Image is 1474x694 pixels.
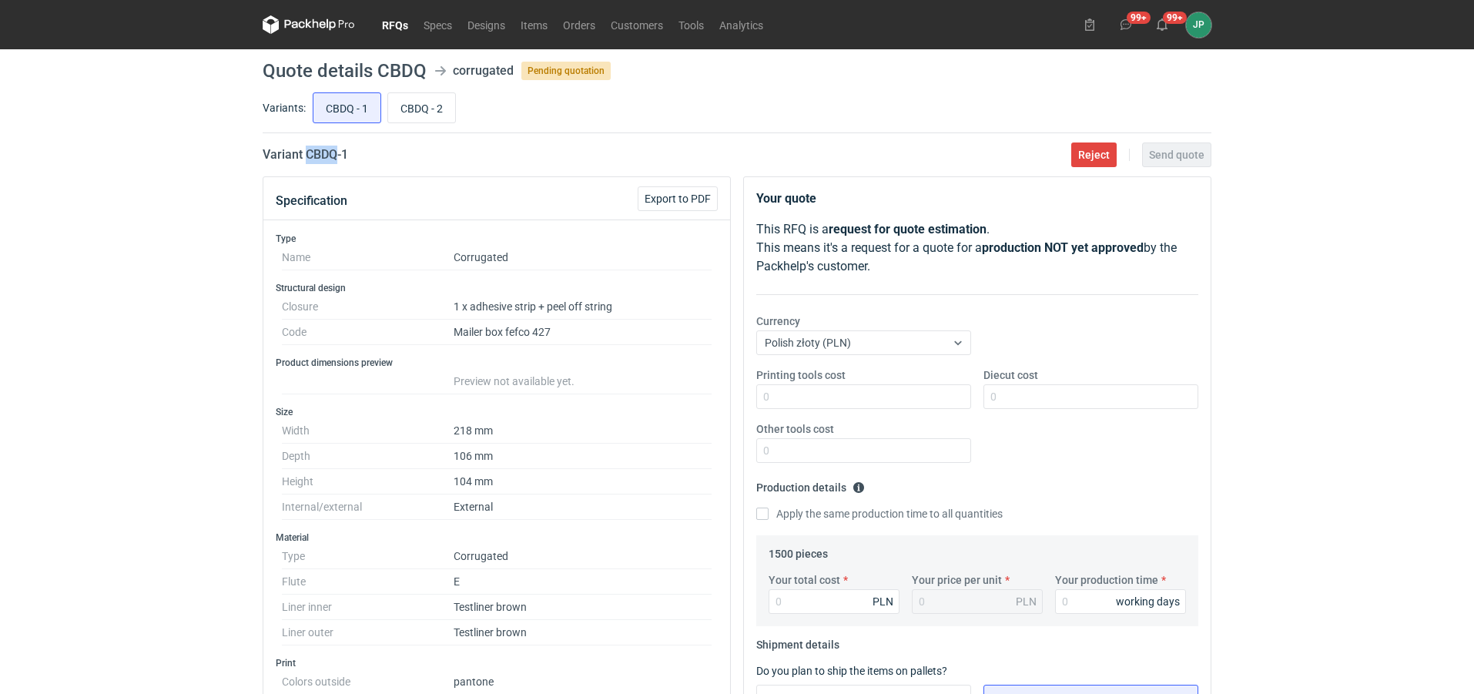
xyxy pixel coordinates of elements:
dt: Height [282,469,454,495]
label: CBDQ - 1 [313,92,381,123]
button: JP [1186,12,1211,38]
h2: Variant CBDQ - 1 [263,146,348,164]
label: Your production time [1055,572,1158,588]
dd: E [454,569,712,595]
h3: Structural design [276,282,718,294]
label: Do you plan to ship the items on pallets? [756,665,947,677]
a: Tools [671,15,712,34]
dt: Type [282,544,454,569]
a: Orders [555,15,603,34]
button: Export to PDF [638,186,718,211]
dd: External [454,495,712,520]
div: corrugated [453,62,514,80]
span: Reject [1078,149,1110,160]
label: Other tools cost [756,421,834,437]
input: 0 [1055,589,1186,614]
input: 0 [769,589,899,614]
dd: 1 x adhesive strip + peel off string [454,294,712,320]
span: Polish złoty (PLN) [765,337,851,349]
div: Justyna Powała [1186,12,1211,38]
span: Preview not available yet. [454,375,575,387]
dd: Mailer box fefco 427 [454,320,712,345]
div: PLN [1016,594,1037,609]
dt: Internal/external [282,495,454,520]
svg: Packhelp Pro [263,15,355,34]
label: Your total cost [769,572,840,588]
button: Send quote [1142,142,1211,167]
legend: 1500 pieces [769,541,828,560]
label: Currency [756,313,800,329]
label: Printing tools cost [756,367,846,383]
h3: Size [276,406,718,418]
a: Specs [416,15,460,34]
button: 99+ [1150,12,1174,37]
span: Pending quotation [521,62,611,80]
input: 0 [756,438,971,463]
input: 0 [983,384,1198,409]
h1: Quote details CBDQ [263,62,427,80]
a: Customers [603,15,671,34]
dd: Corrugated [454,245,712,270]
dd: Corrugated [454,544,712,569]
legend: Production details [756,475,865,494]
a: Items [513,15,555,34]
strong: Your quote [756,191,816,206]
strong: production NOT yet approved [982,240,1144,255]
span: Export to PDF [645,193,711,204]
button: Reject [1071,142,1117,167]
a: Analytics [712,15,771,34]
a: RFQs [374,15,416,34]
dt: Name [282,245,454,270]
dt: Flute [282,569,454,595]
div: working days [1116,594,1180,609]
button: 99+ [1114,12,1138,37]
label: Diecut cost [983,367,1038,383]
label: Your price per unit [912,572,1002,588]
a: Designs [460,15,513,34]
div: PLN [873,594,893,609]
h3: Print [276,657,718,669]
strong: request for quote estimation [829,222,987,236]
span: Send quote [1149,149,1204,160]
dt: Liner outer [282,620,454,645]
h3: Material [276,531,718,544]
p: This RFQ is a . This means it's a request for a quote for a by the Packhelp's customer. [756,220,1198,276]
dd: Testliner brown [454,620,712,645]
legend: Shipment details [756,632,839,651]
h3: Type [276,233,718,245]
dt: Code [282,320,454,345]
dd: Testliner brown [454,595,712,620]
input: 0 [756,384,971,409]
dd: 104 mm [454,469,712,495]
dd: 218 mm [454,418,712,444]
h3: Product dimensions preview [276,357,718,369]
button: Specification [276,183,347,220]
label: Variants: [263,100,306,116]
dt: Liner inner [282,595,454,620]
dd: 106 mm [454,444,712,469]
dt: Width [282,418,454,444]
label: CBDQ - 2 [387,92,456,123]
label: Apply the same production time to all quantities [756,506,1003,521]
dt: Closure [282,294,454,320]
dt: Depth [282,444,454,469]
